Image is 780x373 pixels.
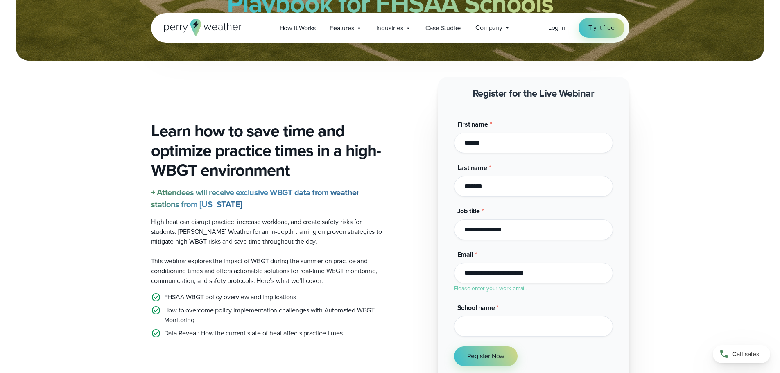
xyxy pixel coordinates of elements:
[151,217,384,246] p: High heat can disrupt practice, increase workload, and create safety risks for students. [PERSON_...
[280,23,316,33] span: How it Works
[548,23,565,33] a: Log in
[457,250,473,259] span: Email
[457,303,495,312] span: School name
[151,256,384,286] p: This webinar explores the impact of WBGT during the summer on practice and conditioning times and...
[732,349,759,359] span: Call sales
[467,351,505,361] span: Register Now
[151,121,384,180] h3: Learn how to save time and optimize practice times in a high-WBGT environment
[330,23,354,33] span: Features
[548,23,565,32] span: Log in
[457,163,487,172] span: Last name
[454,284,527,293] label: Please enter your work email.
[457,206,480,216] span: Job title
[475,23,502,33] span: Company
[418,20,469,36] a: Case Studies
[457,120,488,129] span: First name
[425,23,462,33] span: Case Studies
[579,18,624,38] a: Try it free
[454,346,518,366] button: Register Now
[164,292,296,302] p: FHSAA WBGT policy overview and implications
[273,20,323,36] a: How it Works
[713,345,770,363] a: Call sales
[151,186,359,210] strong: + Attendees will receive exclusive WBGT data from weather stations from [US_STATE]
[588,23,615,33] span: Try it free
[473,86,595,101] strong: Register for the Live Webinar
[376,23,403,33] span: Industries
[164,328,343,338] p: Data Reveal: How the current state of heat affects practice times
[164,305,384,325] p: How to overcome policy implementation challenges with Automated WBGT Monitoring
